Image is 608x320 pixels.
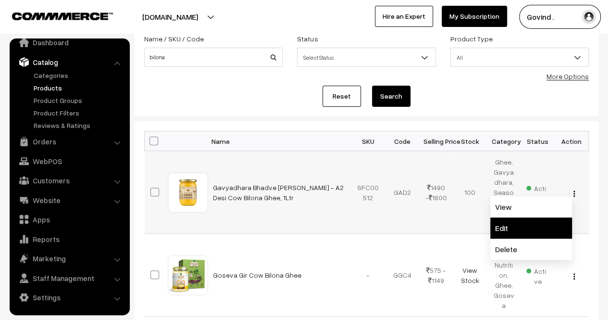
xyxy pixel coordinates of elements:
[555,131,589,151] th: Action
[526,181,549,204] span: Active
[12,230,126,248] a: Reports
[375,6,433,27] a: Hire an Expert
[12,153,126,170] a: WebPOS
[12,211,126,228] a: Apps
[297,34,318,44] label: Status
[385,131,419,151] th: Code
[372,86,410,107] button: Search
[490,239,572,260] a: Delete
[573,273,575,280] img: Menu
[144,34,204,44] label: Name / SKU / Code
[323,86,361,107] a: Reset
[582,10,596,24] img: user
[450,48,589,67] span: All
[12,289,126,306] a: Settings
[12,250,126,267] a: Marketing
[12,34,126,51] a: Dashboard
[109,5,232,29] button: [DOMAIN_NAME]
[519,5,601,29] button: Govind .
[351,234,385,317] td: -
[31,70,126,80] a: Categories
[213,183,344,202] a: Gavyadhara Bhadve [PERSON_NAME] - A2 Desi Cow Bilona Ghee, 1Ltr
[213,271,301,279] a: Goseva Gir Cow Bilona Ghee
[573,191,575,197] img: Menu
[546,72,589,80] a: More Options
[207,131,351,151] th: Name
[31,108,126,118] a: Product Filters
[31,95,126,105] a: Product Groups
[490,218,572,239] a: Edit
[419,151,453,234] td: 1490 - 1600
[385,234,419,317] td: GGC4
[297,48,435,67] span: Select Status
[298,49,435,66] span: Select Status
[31,83,126,93] a: Products
[12,192,126,209] a: Website
[31,120,126,130] a: Reviews & Ratings
[12,53,126,71] a: Catalog
[419,234,453,317] td: 575 - 1149
[385,151,419,234] td: GAD2
[453,131,487,151] th: Stock
[12,133,126,150] a: Orders
[144,48,283,67] input: Name / SKU / Code
[442,6,507,27] a: My Subscription
[460,266,479,284] a: View Stock
[487,234,521,317] td: Food & Nutrition, Ghee, Goseva
[12,13,113,20] img: COMMMERCE
[521,131,555,151] th: Status
[487,151,521,234] td: Ghee, Gavyadhara, Seasonal/Festive Items
[12,269,126,287] a: Staff Management
[453,151,487,234] td: 100
[490,196,572,218] a: View
[451,49,588,66] span: All
[487,131,521,151] th: Category
[450,34,493,44] label: Product Type
[351,151,385,234] td: SFC00512
[526,264,549,286] span: Active
[419,131,453,151] th: Selling Price
[12,10,96,21] a: COMMMERCE
[12,172,126,189] a: Customers
[351,131,385,151] th: SKU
